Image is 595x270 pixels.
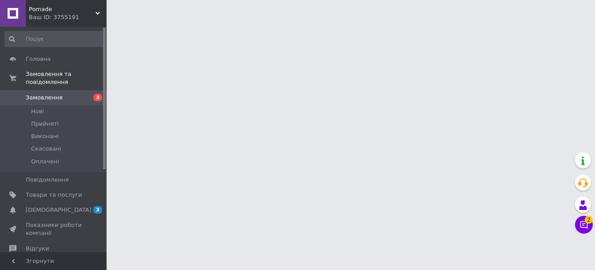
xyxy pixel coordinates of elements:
span: Скасовані [31,145,61,153]
span: Прийняті [31,120,59,128]
span: Повідомлення [26,176,69,184]
span: Замовлення [26,94,63,102]
span: 3 [93,94,102,101]
span: Оплачені [31,158,59,166]
span: Виконані [31,132,59,140]
span: [DEMOGRAPHIC_DATA] [26,206,91,214]
span: Pomade [29,5,95,13]
span: Показники роботи компанії [26,221,82,237]
span: Нові [31,107,44,115]
span: Замовлення та повідомлення [26,70,107,86]
button: Чат з покупцем2 [575,216,593,234]
span: Відгуки [26,245,49,253]
span: Головна [26,55,51,63]
div: Ваш ID: 3755191 [29,13,107,21]
input: Пошук [4,31,105,47]
span: Товари та послуги [26,191,82,199]
span: 3 [93,206,102,214]
span: 2 [585,216,593,224]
